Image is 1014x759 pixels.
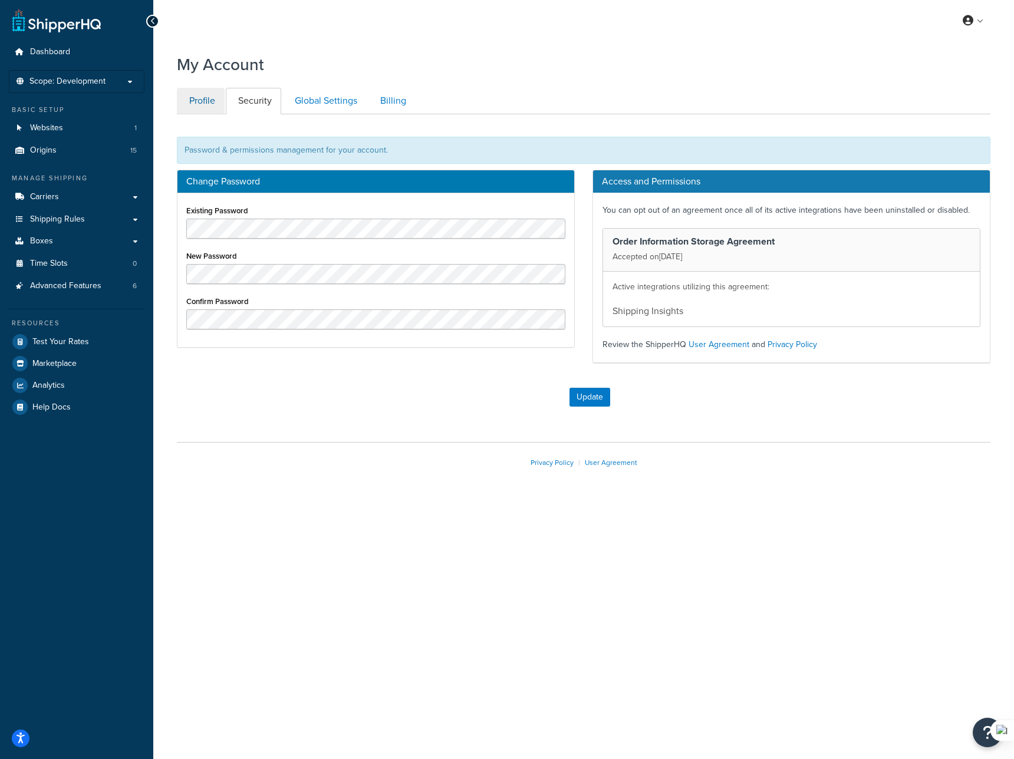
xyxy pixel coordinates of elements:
[9,230,144,252] a: Boxes
[282,88,367,114] a: Global Settings
[768,338,817,351] a: Privacy Policy
[9,318,144,328] div: Resources
[9,275,144,297] a: Advanced Features 6
[368,88,416,114] a: Billing
[603,336,980,353] p: Review the ShipperHQ and
[9,105,144,115] div: Basic Setup
[29,77,106,87] span: Scope: Development
[613,298,970,319] li: Shipping Insights
[613,279,970,295] p: Active integrations utilizing this agreement:
[30,47,70,57] span: Dashboard
[9,253,144,275] li: Time Slots
[30,236,53,246] span: Boxes
[30,146,57,156] span: Origins
[9,353,144,374] a: Marketplace
[9,209,144,230] a: Shipping Rules
[12,9,101,32] a: ShipperHQ Home
[186,206,248,215] label: Existing Password
[30,123,63,133] span: Websites
[593,170,990,193] h3: Access and Permissions
[32,337,89,347] span: Test Your Rates
[569,388,610,407] button: Update
[177,137,990,164] div: Password & permissions management for your account.
[9,140,144,161] a: Origins 15
[133,281,137,291] span: 6
[133,259,137,269] span: 0
[9,253,144,275] a: Time Slots 0
[130,146,137,156] span: 15
[32,402,71,412] span: Help Docs
[177,88,225,114] a: Profile
[9,397,144,418] a: Help Docs
[613,235,970,249] h4: Order Information Storage Agreement
[32,359,77,369] span: Marketplace
[30,192,59,202] span: Carriers
[9,41,144,63] a: Dashboard
[689,338,749,351] a: User Agreement
[613,249,970,265] p: Accepted on [DATE]
[9,186,144,208] a: Carriers
[9,331,144,352] a: Test Your Rates
[32,381,65,391] span: Analytics
[9,140,144,161] li: Origins
[226,88,281,114] a: Security
[186,252,237,260] label: New Password
[531,457,574,468] a: Privacy Policy
[177,53,264,76] h1: My Account
[973,718,1002,747] button: Open Resource Center
[186,297,249,306] label: Confirm Password
[9,117,144,139] a: Websites 1
[30,259,68,269] span: Time Slots
[585,457,637,468] a: User Agreement
[134,123,137,133] span: 1
[30,214,85,225] span: Shipping Rules
[9,117,144,139] li: Websites
[9,173,144,183] div: Manage Shipping
[578,457,580,468] span: |
[603,202,980,219] p: You can opt out of an agreement once all of its active integrations have been uninstalled or disa...
[30,281,101,291] span: Advanced Features
[186,176,565,187] h3: Change Password
[9,275,144,297] li: Advanced Features
[9,375,144,396] a: Analytics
